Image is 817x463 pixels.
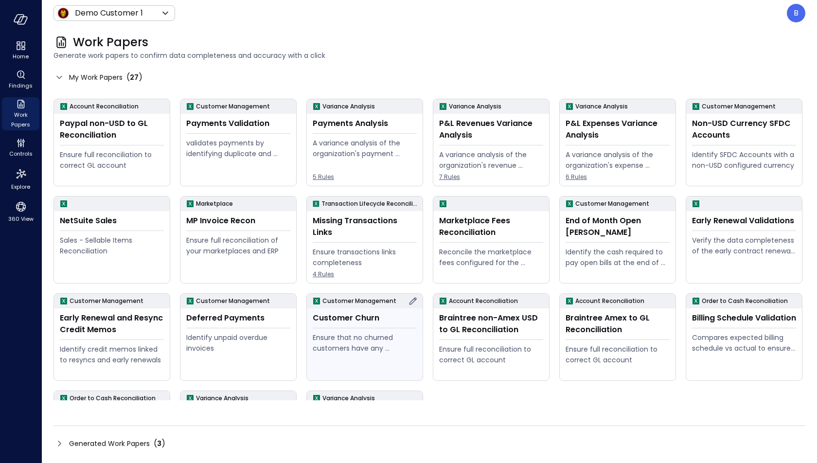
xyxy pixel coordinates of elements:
[2,39,39,62] div: Home
[439,118,543,141] div: P&L Revenues Variance Analysis
[70,102,139,111] p: Account Reconciliation
[9,149,33,159] span: Controls
[692,215,796,227] div: Early Renewal Validations
[186,118,290,129] div: Payments Validation
[157,439,161,448] span: 3
[313,215,417,238] div: Missing Transactions Links
[70,393,156,403] p: Order to Cash Reconciliation
[196,393,249,403] p: Variance Analysis
[566,247,670,268] div: Identify the cash required to pay open bills at the end of the month
[60,235,164,256] div: Sales - Sellable Items Reconciliation
[313,269,417,279] span: 4 Rules
[449,102,501,111] p: Variance Analysis
[2,136,39,160] div: Controls
[449,296,518,306] p: Account Reconciliation
[313,118,417,129] div: Payments Analysis
[57,7,69,19] img: Icon
[53,50,805,61] span: Generate work papers to confirm data completeness and accuracy with a click
[439,215,543,238] div: Marketplace Fees Reconciliation
[196,296,270,306] p: Customer Management
[692,312,796,324] div: Billing Schedule Validation
[439,149,543,171] div: A variance analysis of the organization's revenue accounts
[73,35,148,50] span: Work Papers
[313,332,417,354] div: Ensure that no churned customers have any remaining open invoices
[8,214,34,224] span: 360 View
[692,235,796,256] div: Verify the data completeness of the early contract renewal process
[322,393,375,403] p: Variance Analysis
[439,312,543,336] div: Braintree non-Amex USD to GL Reconciliation
[186,215,290,227] div: MP Invoice Recon
[186,235,290,256] div: Ensure full reconciliation of your marketplaces and ERP
[69,438,150,449] span: Generated Work Papers
[322,296,396,306] p: Customer Management
[60,118,164,141] div: Paypal non-USD to GL Reconciliation
[6,110,36,129] span: Work Papers
[566,149,670,171] div: A variance analysis of the organization's expense accounts
[186,138,290,159] div: validates payments by identifying duplicate and erroneous entries.
[13,52,29,61] span: Home
[566,312,670,336] div: Braintree Amex to GL Reconciliation
[2,165,39,193] div: Explore
[692,118,796,141] div: Non-USD Currency SFDC Accounts
[130,72,139,82] span: 27
[566,172,670,182] span: 6 Rules
[566,118,670,141] div: P&L Expenses Variance Analysis
[322,102,375,111] p: Variance Analysis
[2,97,39,130] div: Work Papers
[313,172,417,182] span: 5 Rules
[787,4,805,22] div: Boaz
[60,312,164,336] div: Early Renewal and Resync Credit Memos
[575,199,649,209] p: Customer Management
[439,247,543,268] div: Reconcile the marketplace fees configured for the Opportunity to the actual fees being paid
[566,215,670,238] div: End of Month Open [PERSON_NAME]
[575,296,644,306] p: Account Reconciliation
[186,332,290,354] div: Identify unpaid overdue invoices
[313,138,417,159] div: A variance analysis of the organization's payment transactions
[9,81,33,90] span: Findings
[321,199,419,209] p: Transaction Lifecycle Reconciliation
[439,344,543,365] div: Ensure full reconciliation to correct GL account
[70,296,143,306] p: Customer Management
[196,199,233,209] p: Marketplace
[11,182,30,192] span: Explore
[75,7,143,19] p: Demo Customer 1
[60,344,164,365] div: Identify credit memos linked to resyncs and early renewals
[313,247,417,268] div: Ensure transactions links completeness
[692,149,796,171] div: Identify SFDC Accounts with a non-USD configured currency
[692,332,796,354] div: Compares expected billing schedule vs actual to ensure timely and compliant invoicing
[313,312,417,324] div: Customer Churn
[126,71,142,83] div: ( )
[69,72,123,83] span: My Work Papers
[702,102,776,111] p: Customer Management
[794,7,799,19] p: B
[439,172,543,182] span: 7 Rules
[575,102,628,111] p: Variance Analysis
[60,149,164,171] div: Ensure full reconciliation to correct GL account
[702,296,788,306] p: Order to Cash Reconciliation
[2,68,39,91] div: Findings
[566,344,670,365] div: Ensure full reconciliation to correct GL account
[196,102,270,111] p: Customer Management
[186,312,290,324] div: Deferred Payments
[2,198,39,225] div: 360 View
[60,215,164,227] div: NetSuite Sales
[154,438,165,449] div: ( )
